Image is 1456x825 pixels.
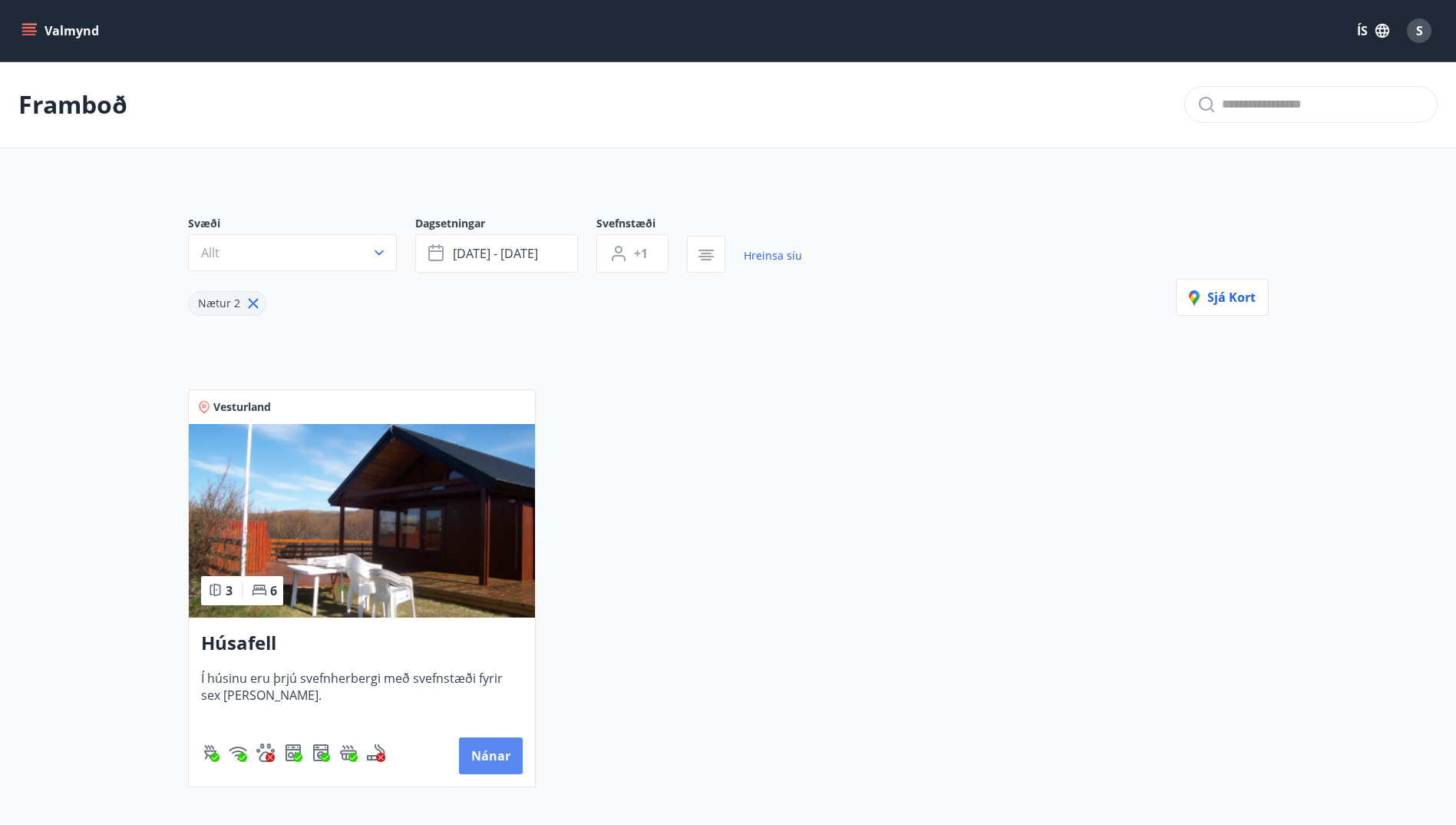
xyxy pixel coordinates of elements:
[284,744,302,762] img: 7hj2GulIrg6h11dFIpsIzg8Ak2vZaScVwTihwv8g.svg
[18,88,127,121] p: Framboð
[634,245,648,262] span: +1
[188,291,266,316] div: Nætur 2
[201,630,523,658] h3: Húsafell
[284,744,302,762] div: Uppþvottavél
[312,744,330,762] img: Dl16BY4EX9PAW649lg1C3oBuIaAsR6QVDQBO2cTm.svg
[367,744,385,762] div: Reykingar / Vape
[18,17,105,45] button: menu
[1176,279,1269,316] button: Sjá kort
[312,744,330,762] div: Þvottavél
[256,744,275,762] div: Gæludýr
[188,216,415,234] span: Svæði
[201,744,220,762] div: Gasgrill
[198,296,240,310] span: Nætur 2
[213,399,271,415] span: Vesturland
[229,744,247,762] div: Þráðlaust net
[744,239,802,273] a: Hreinsa síu
[596,234,669,273] button: +1
[270,582,277,599] span: 6
[339,744,358,762] img: h89QDIuHlAdpqTriuIvuEWkTH976fOgBEOOeu1mi.svg
[226,582,233,599] span: 3
[339,744,358,762] div: Heitur pottur
[453,245,538,262] span: [DATE] - [DATE]
[229,744,247,762] img: HJRyFFsYp6qjeUYhR4dAD8CaCEsnIFYZ05miwXoh.svg
[189,424,535,618] img: Paella dish
[415,216,596,234] span: Dagsetningar
[201,244,220,261] span: Allt
[201,670,523,721] span: Í húsinu eru þrjú svefnherbergi með svefnstæði fyrir sex [PERSON_NAME].
[596,216,687,234] span: Svefnstæði
[201,744,220,762] img: ZXjrS3QKesehq6nQAPjaRuRTI364z8ohTALB4wBr.svg
[1416,22,1423,39] span: S
[1189,289,1256,306] span: Sjá kort
[1349,17,1398,45] button: ÍS
[1401,12,1438,49] button: S
[367,744,385,762] img: QNIUl6Cv9L9rHgMXwuzGLuiJOj7RKqxk9mBFPqjq.svg
[459,737,523,774] button: Nánar
[256,744,275,762] img: pxcaIm5dSOV3FS4whs1soiYWTwFQvksT25a9J10C.svg
[415,234,578,273] button: [DATE] - [DATE]
[188,234,397,271] button: Allt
